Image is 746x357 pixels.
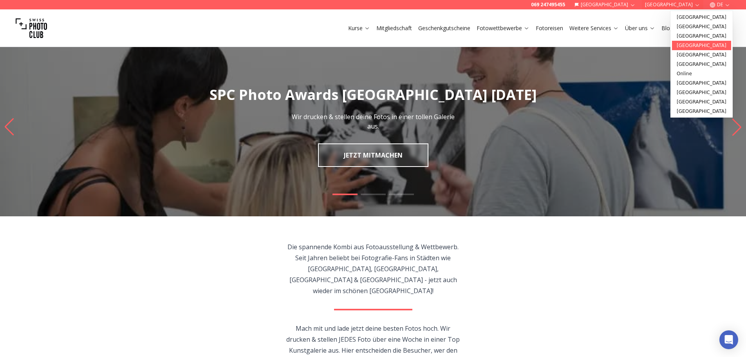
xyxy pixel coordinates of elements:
button: Fotowettbewerbe [473,23,533,34]
a: [GEOGRAPHIC_DATA] [672,78,731,88]
a: [GEOGRAPHIC_DATA] [672,50,731,60]
a: Fotoreisen [536,24,563,32]
a: [GEOGRAPHIC_DATA] [672,31,731,41]
a: Blog [661,24,681,32]
button: Über uns [622,23,658,34]
button: Blog [658,23,684,34]
a: Online [672,69,731,78]
a: [GEOGRAPHIC_DATA] [672,107,731,116]
a: [GEOGRAPHIC_DATA] [672,97,731,107]
div: Open Intercom Messenger [719,330,738,349]
button: Fotoreisen [533,23,566,34]
a: [GEOGRAPHIC_DATA] [672,22,731,31]
a: Geschenkgutscheine [418,24,470,32]
a: Fotowettbewerbe [477,24,529,32]
button: Mitgliedschaft [373,23,415,34]
img: Swiss photo club [16,13,47,44]
p: Die spannende Kombi aus Fotoausstellung & Wettbewerb. Seit Jahren beliebt bei Fotografie-Fans in ... [284,241,462,296]
a: Mitgliedschaft [376,24,412,32]
button: Weitere Services [566,23,622,34]
a: [GEOGRAPHIC_DATA] [672,13,731,22]
button: Geschenkgutscheine [415,23,473,34]
a: [GEOGRAPHIC_DATA] [672,60,731,69]
a: Kurse [348,24,370,32]
button: Kurse [345,23,373,34]
a: Weitere Services [569,24,619,32]
a: [GEOGRAPHIC_DATA] [672,41,731,50]
a: Über uns [625,24,655,32]
div: [GEOGRAPHIC_DATA] [670,11,733,118]
a: JETZT MITMACHEN [318,143,428,167]
a: 069 247495455 [531,2,565,8]
a: [GEOGRAPHIC_DATA] [672,88,731,97]
p: Wir drucken & stellen deine Fotos in einer tollen Galerie aus. [285,112,461,131]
